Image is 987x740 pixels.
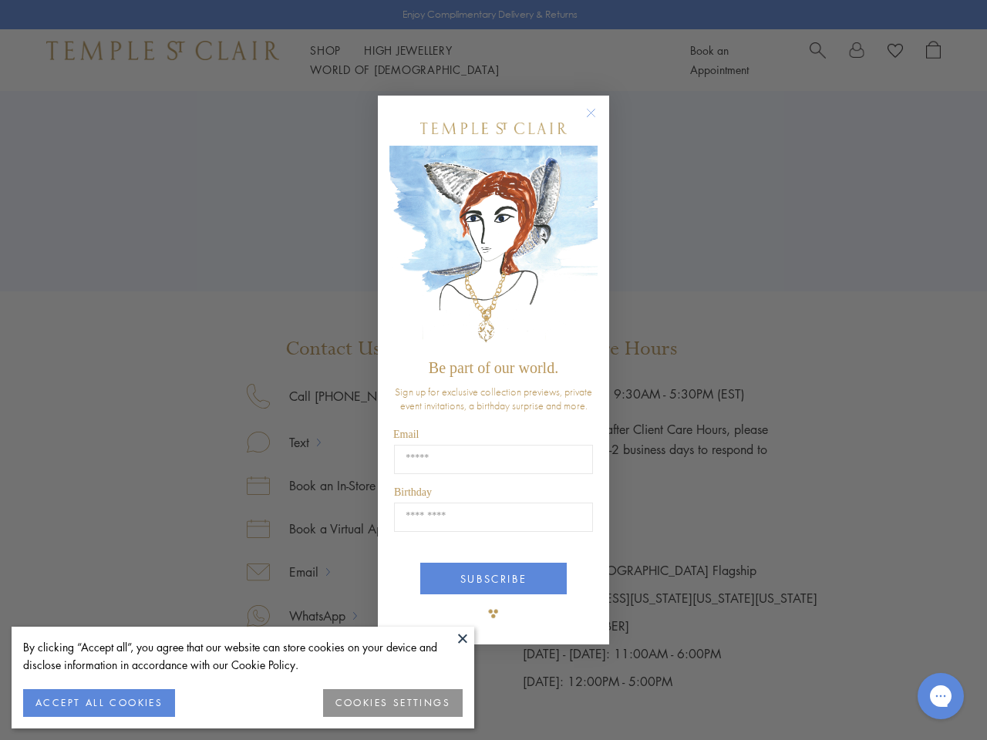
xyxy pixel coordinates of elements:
[910,668,972,725] iframe: Gorgias live chat messenger
[23,638,463,674] div: By clicking “Accept all”, you agree that our website can store cookies on your device and disclos...
[429,359,558,376] span: Be part of our world.
[23,689,175,717] button: ACCEPT ALL COOKIES
[394,486,432,498] span: Birthday
[323,689,463,717] button: COOKIES SETTINGS
[389,146,598,351] img: c4a9eb12-d91a-4d4a-8ee0-386386f4f338.jpeg
[395,385,592,412] span: Sign up for exclusive collection previews, private event invitations, a birthday surprise and more.
[420,123,567,134] img: Temple St. Clair
[589,111,608,130] button: Close dialog
[420,563,567,594] button: SUBSCRIBE
[478,598,509,629] img: TSC
[393,429,419,440] span: Email
[394,445,593,474] input: Email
